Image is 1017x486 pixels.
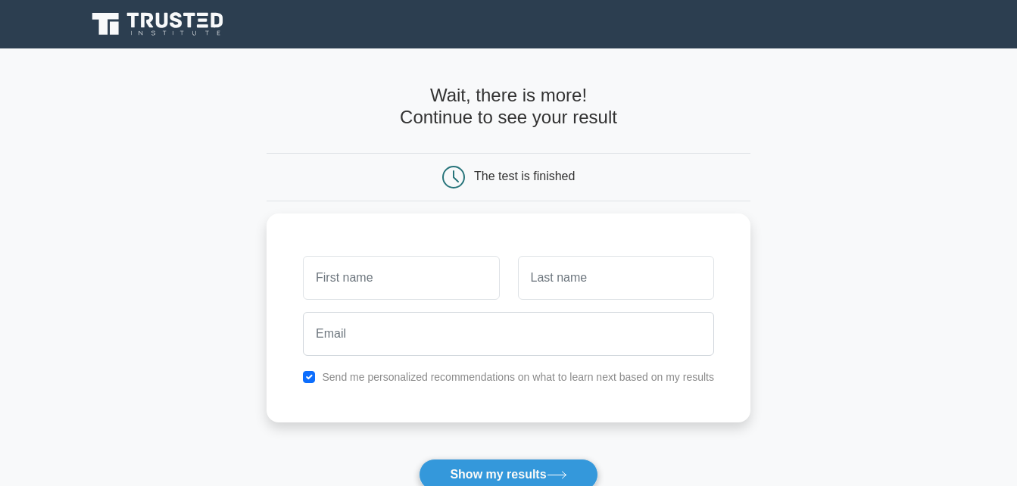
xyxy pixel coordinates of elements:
h4: Wait, there is more! Continue to see your result [267,85,750,129]
label: Send me personalized recommendations on what to learn next based on my results [322,371,714,383]
input: Last name [518,256,714,300]
input: Email [303,312,714,356]
div: The test is finished [474,170,575,182]
input: First name [303,256,499,300]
